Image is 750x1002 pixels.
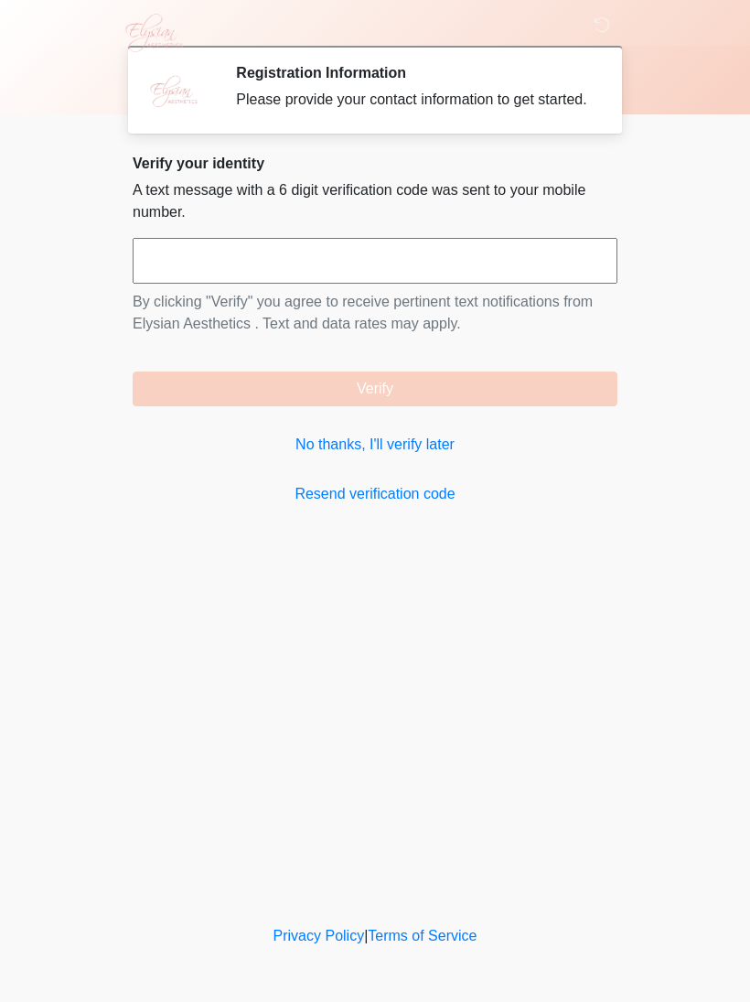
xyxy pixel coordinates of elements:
[236,89,590,111] div: Please provide your contact information to get started.
[146,64,201,119] img: Agent Avatar
[273,928,365,943] a: Privacy Policy
[368,928,477,943] a: Terms of Service
[236,64,590,81] h2: Registration Information
[364,928,368,943] a: |
[133,483,617,505] a: Resend verification code
[133,155,617,172] h2: Verify your identity
[114,14,191,52] img: Elysian Aesthetics Logo
[133,434,617,456] a: No thanks, I'll verify later
[133,179,617,223] p: A text message with a 6 digit verification code was sent to your mobile number.
[133,372,617,406] button: Verify
[133,291,617,335] p: By clicking "Verify" you agree to receive pertinent text notifications from Elysian Aesthetics . ...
